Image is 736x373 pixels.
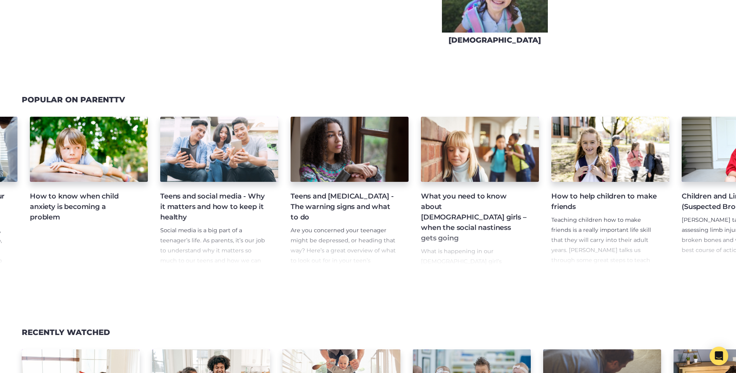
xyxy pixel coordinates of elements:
a: How to help children to make friends Teaching children how to make friends is a really important ... [551,117,669,266]
p: Teaching children how to make friends is a really important life skill that they will carry into ... [551,215,657,306]
a: How to know when child anxiety is becoming a problem [30,117,148,266]
h4: What you need to know about [DEMOGRAPHIC_DATA] girls – when the social nastiness gets going [421,191,526,243]
h3: recently watched [22,328,110,337]
h4: How to know when child anxiety is becoming a problem [30,191,135,223]
a: What you need to know about [DEMOGRAPHIC_DATA] girls – when the social nastiness gets going What ... [421,117,539,266]
h4: How to help children to make friends [551,191,657,212]
h4: Teens and [MEDICAL_DATA] - The warning signs and what to do [291,191,396,223]
h3: Popular on ParentTV [22,95,125,104]
p: What is happening in our [DEMOGRAPHIC_DATA] girl’s development that causes changes in behaviour a... [421,247,526,327]
div: Open Intercom Messenger [710,347,728,365]
a: Teens and [MEDICAL_DATA] - The warning signs and what to do Are you concerned your teenager might... [291,117,409,266]
p: Are you concerned your teenager might be depressed, or heading that way? Here’s a great overview ... [291,226,396,296]
h4: Teens and social media - Why it matters and how to keep it healthy [160,191,266,223]
p: Social media is a big part of a teenager’s life. As parents, it’s our job to understand why it ma... [160,226,266,286]
h3: [DEMOGRAPHIC_DATA] [449,36,541,45]
a: Teens and social media - Why it matters and how to keep it healthy Social media is a big part of ... [160,117,278,266]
